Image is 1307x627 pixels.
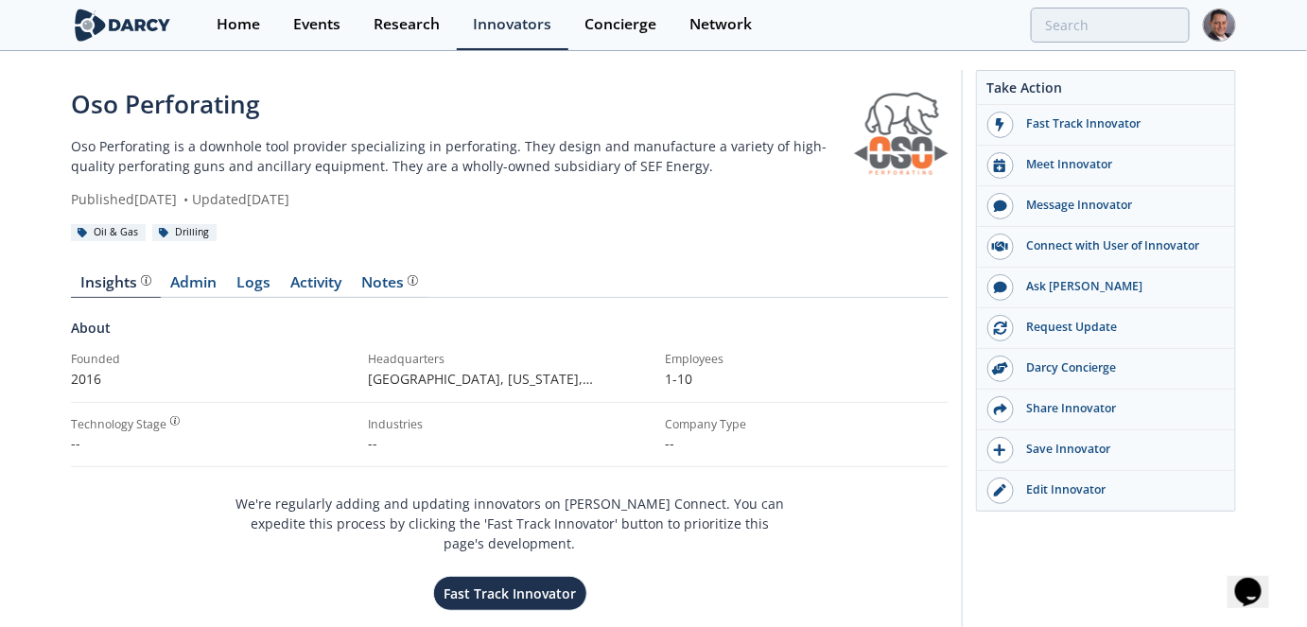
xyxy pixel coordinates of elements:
[1031,8,1190,43] input: Advanced Search
[227,275,281,298] a: Logs
[71,136,854,176] p: Oso Perforating is a downhole tool provider specializing in perforating. They design and manufact...
[1014,319,1226,336] div: Request Update
[362,275,418,290] div: Notes
[1014,115,1226,132] div: Fast Track Innovator
[71,433,355,453] div: --
[689,17,752,32] div: Network
[161,275,227,298] a: Admin
[368,416,652,433] div: Industries
[1014,278,1226,295] div: Ask [PERSON_NAME]
[1014,359,1226,376] div: Darcy Concierge
[71,351,355,368] div: Founded
[473,17,551,32] div: Innovators
[408,275,418,286] img: information.svg
[152,224,217,241] div: Drilling
[584,17,656,32] div: Concierge
[665,369,949,389] p: 1-10
[368,369,652,389] p: [GEOGRAPHIC_DATA], [US_STATE] , [GEOGRAPHIC_DATA]
[181,190,192,208] span: •
[1014,197,1226,214] div: Message Innovator
[71,86,854,123] div: Oso Perforating
[232,480,788,612] div: We're regularly adding and updating innovators on [PERSON_NAME] Connect. You can expedite this pr...
[977,430,1235,471] button: Save Innovator
[368,351,652,368] div: Headquarters
[71,416,166,433] div: Technology Stage
[71,369,355,389] p: 2016
[170,416,181,427] img: information.svg
[81,275,151,290] div: Insights
[71,318,949,351] div: About
[141,275,151,286] img: information.svg
[1014,237,1226,254] div: Connect with User of Innovator
[71,9,174,42] img: logo-wide.svg
[1228,551,1288,608] iframe: chat widget
[665,433,949,453] p: --
[71,189,854,209] div: Published [DATE] Updated [DATE]
[665,416,949,433] div: Company Type
[352,275,427,298] a: Notes
[374,17,440,32] div: Research
[71,275,161,298] a: Insights
[71,224,146,241] div: Oil & Gas
[977,471,1235,511] a: Edit Innovator
[665,351,949,368] div: Employees
[217,17,260,32] div: Home
[281,275,352,298] a: Activity
[1014,400,1226,417] div: Share Innovator
[1014,481,1226,498] div: Edit Innovator
[977,78,1235,105] div: Take Action
[293,17,340,32] div: Events
[368,433,652,453] p: --
[433,576,587,611] button: Fast Track Innovator
[1014,441,1226,458] div: Save Innovator
[1203,9,1236,42] img: Profile
[1014,156,1226,173] div: Meet Innovator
